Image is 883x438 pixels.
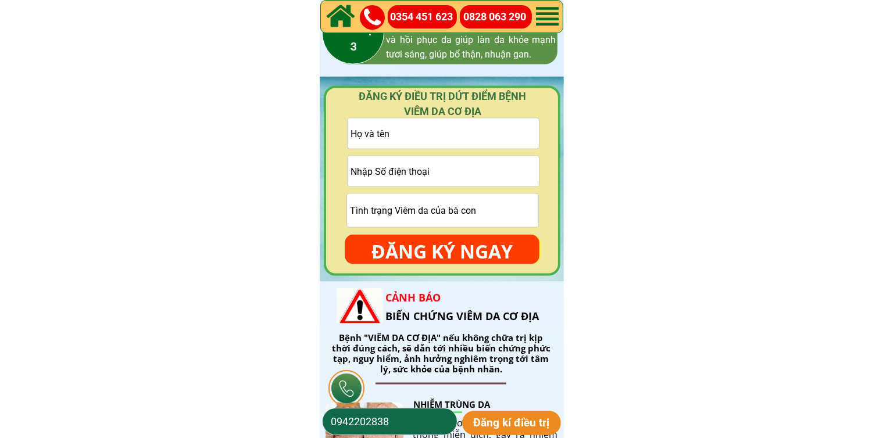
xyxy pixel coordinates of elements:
span: CẢNH BÁO [385,290,441,304]
a: 0828 063 290 [463,9,532,26]
h2: NHIỄM TRÙNG DA [413,398,539,411]
h2: BIẾN CHỨNG VIÊM DA CƠ ĐỊA [385,288,558,326]
input: Tình trạng Viêm da của bà con [347,194,538,227]
span: Nâng cao hệ miễn dịch, tăng độ đàn hồi và hồi phục da giúp làn da khỏe mạnh tươi sáng, giúp bổ th... [387,19,556,60]
a: 0354 451 623 [390,9,459,26]
p: Đăng kí điều trị [462,411,562,435]
h4: ĐĂNG KÝ ĐIỀU TRỊ DỨT ĐIỂM BỆNH VIÊM DA CƠ ĐỊA [342,89,544,118]
input: Số điện thoại [328,408,452,435]
input: Họ và tên [348,119,539,149]
div: Bệnh "VIÊM DA CƠ ĐỊA" nếu không chữa trị kịp thời đúng cách, sẽ dẫn tới nhiều biến chứng phức tạp... [330,332,553,374]
input: Vui lòng nhập ĐÚNG SỐ ĐIỆN THOẠI [348,156,539,186]
h3: GIAI ĐOẠN 3 [296,21,412,56]
p: ĐĂNG KÝ NGAY [345,235,539,268]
